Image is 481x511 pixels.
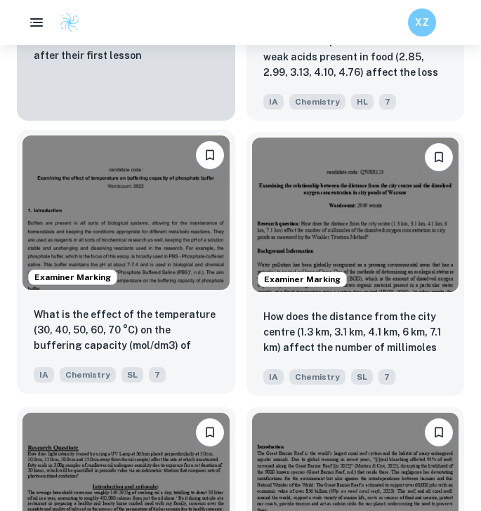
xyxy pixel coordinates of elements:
[29,271,117,284] span: Examiner Marking
[263,94,284,109] span: IA
[351,369,373,385] span: SL
[289,94,345,109] span: Chemistry
[60,367,116,383] span: Chemistry
[22,135,230,291] img: Chemistry IA example thumbnail: What is the effect of the temperature (3
[34,307,218,354] p: What is the effect of the temperature (30, 40, 50, 60, 70 °C) on the buffering capacity (mol/dm3)...
[196,418,224,446] button: Bookmark
[34,367,54,383] span: IA
[378,369,395,385] span: 7
[414,15,430,30] h6: XZ
[59,12,80,33] img: Clastify logo
[258,273,346,286] span: Examiner Marking
[425,143,453,171] button: Bookmark
[425,418,453,446] button: Bookmark
[408,8,436,36] button: XZ
[246,132,465,397] a: Examiner MarkingBookmarkHow does the distance from the city centre (1.3 km, 3.1 km, 4.1 km, 6 km,...
[196,141,224,169] button: Bookmark
[121,367,143,383] span: SL
[379,94,396,109] span: 7
[252,138,459,293] img: Chemistry IA example thumbnail: How does the distance from the city cent
[263,34,448,81] p: How does the pKa value of certain weak acids present in food (2.85, 2.99, 3.13, 4.10, 4.76) affec...
[263,309,448,357] p: How does the distance from the city centre (1.3 km, 3.1 km, 4.1 km, 6 km, 7.1 km) affect the numb...
[351,94,374,109] span: HL
[263,369,284,385] span: IA
[289,369,345,385] span: Chemistry
[17,132,235,397] a: Examiner MarkingBookmarkWhat is the effect of the temperature (30, 40, 50, 60, 70 °C) on the buff...
[149,367,166,383] span: 7
[34,32,218,63] p: 96% of students feel more confident after their first lesson
[51,12,80,33] a: Clastify logo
